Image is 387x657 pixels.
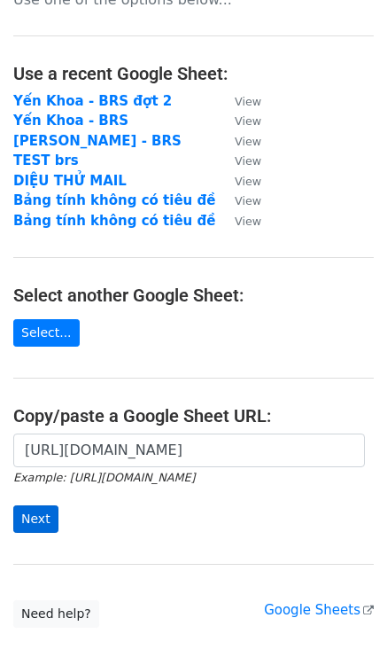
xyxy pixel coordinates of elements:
[13,471,195,484] small: Example: [URL][DOMAIN_NAME]
[217,173,261,189] a: View
[13,153,79,168] a: TEST brs
[13,192,215,208] a: Bảng tính không có tiêu đề
[13,63,374,84] h4: Use a recent Google Sheet:
[13,285,374,306] h4: Select another Google Sheet:
[298,572,387,657] div: Tiện ích trò chuyện
[298,572,387,657] iframe: Chat Widget
[217,192,261,208] a: View
[13,173,127,189] a: DIỆU THỬ MAIL
[235,114,261,128] small: View
[13,133,182,149] a: [PERSON_NAME] - BRS
[13,600,99,628] a: Need help?
[264,602,374,618] a: Google Sheets
[217,133,261,149] a: View
[13,505,58,533] input: Next
[235,215,261,228] small: View
[13,213,215,229] a: Bảng tính không có tiêu đề
[217,153,261,168] a: View
[217,113,261,129] a: View
[235,194,261,207] small: View
[13,93,172,109] a: Yến Khoa - BRS đợt 2
[235,135,261,148] small: View
[13,113,128,129] a: Yến Khoa - BRS
[217,213,261,229] a: View
[217,93,261,109] a: View
[235,175,261,188] small: View
[235,154,261,168] small: View
[235,95,261,108] small: View
[13,434,365,467] input: Paste your Google Sheet URL here
[13,319,80,347] a: Select...
[13,405,374,426] h4: Copy/paste a Google Sheet URL:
